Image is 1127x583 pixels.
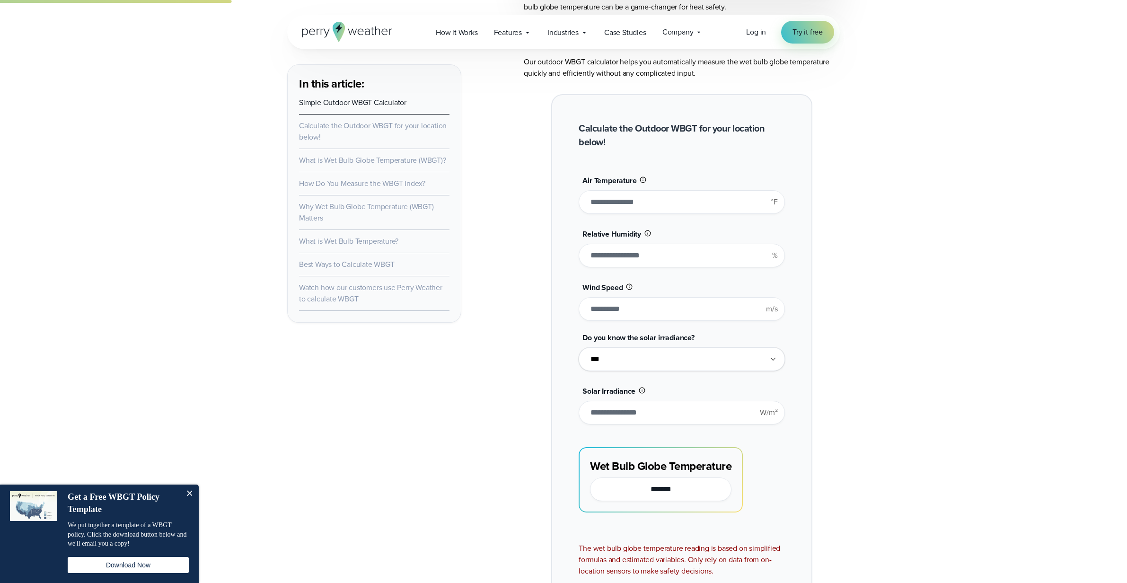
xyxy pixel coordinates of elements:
a: Simple Outdoor WBGT Calculator [299,97,406,108]
a: Calculate the Outdoor WBGT for your location below! [299,120,447,142]
span: Do you know the solar irradiance? [582,332,694,343]
a: What is Wet Bulb Temperature? [299,236,398,247]
span: Case Studies [604,27,646,38]
a: Why Wet Bulb Globe Temperature (WBGT) Matters [299,201,434,223]
span: Try it free [792,26,823,38]
div: The wet bulb globe temperature reading is based on simplified formulas and estimated variables. O... [579,543,784,577]
span: Features [494,27,522,38]
a: Best Ways to Calculate WBGT [299,259,395,270]
h3: In this article: [299,76,449,91]
h4: Get a Free WBGT Policy Template [68,491,179,515]
span: Relative Humidity [582,229,641,239]
span: Wind Speed [582,282,623,293]
span: Solar Irradiance [582,386,635,397]
a: Log in [746,26,766,38]
a: Watch how our customers use Perry Weather to calculate WBGT [299,282,442,304]
p: Our outdoor WBGT calculator helps you automatically measure the wet bulb globe temperature quickl... [524,56,840,79]
a: How Do You Measure the WBGT Index? [299,178,425,189]
button: Download Now [68,557,189,573]
button: Close [180,485,199,503]
span: Log in [746,26,766,37]
a: What is Wet Bulb Globe Temperature (WBGT)? [299,155,446,166]
span: Air Temperature [582,175,636,186]
img: dialog featured image [10,491,57,521]
a: How it Works [428,23,486,42]
span: Industries [547,27,579,38]
span: Company [662,26,694,38]
a: Case Studies [596,23,654,42]
h2: Calculate the Outdoor WBGT for your location below! [579,122,784,149]
h2: Simple Outdoor WBGT Calculator [524,32,840,51]
p: We put together a template of a WBGT policy. Click the download button below and we'll email you ... [68,521,189,548]
a: Try it free [781,21,834,44]
span: How it Works [436,27,478,38]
